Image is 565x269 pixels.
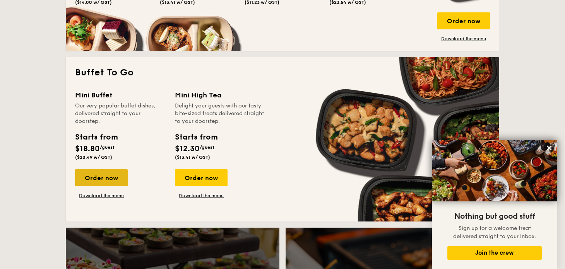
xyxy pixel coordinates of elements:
button: Join the crew [447,246,542,260]
h2: Buffet To Go [75,66,490,79]
div: Mini Buffet [75,90,166,100]
span: Sign up for a welcome treat delivered straight to your inbox. [453,225,536,240]
div: Starts from [175,131,217,143]
div: Delight your guests with our tasty bite-sized treats delivered straight to your doorstep. [175,102,265,125]
div: Mini High Tea [175,90,265,100]
div: Order now [75,169,128,186]
div: Order now [175,169,228,186]
a: Download the menu [175,192,228,199]
a: Download the menu [75,192,128,199]
span: /guest [100,145,115,150]
span: $12.30 [175,144,200,153]
span: ($20.49 w/ GST) [75,155,112,160]
div: Order now [437,12,490,29]
span: ($13.41 w/ GST) [175,155,210,160]
img: DSC07876-Edit02-Large.jpeg [432,140,557,201]
span: $18.80 [75,144,100,153]
span: Nothing but good stuff [454,212,535,221]
a: Download the menu [437,36,490,42]
span: /guest [200,145,214,150]
div: Starts from [75,131,117,143]
button: Close [543,142,555,154]
div: Our very popular buffet dishes, delivered straight to your doorstep. [75,102,166,125]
